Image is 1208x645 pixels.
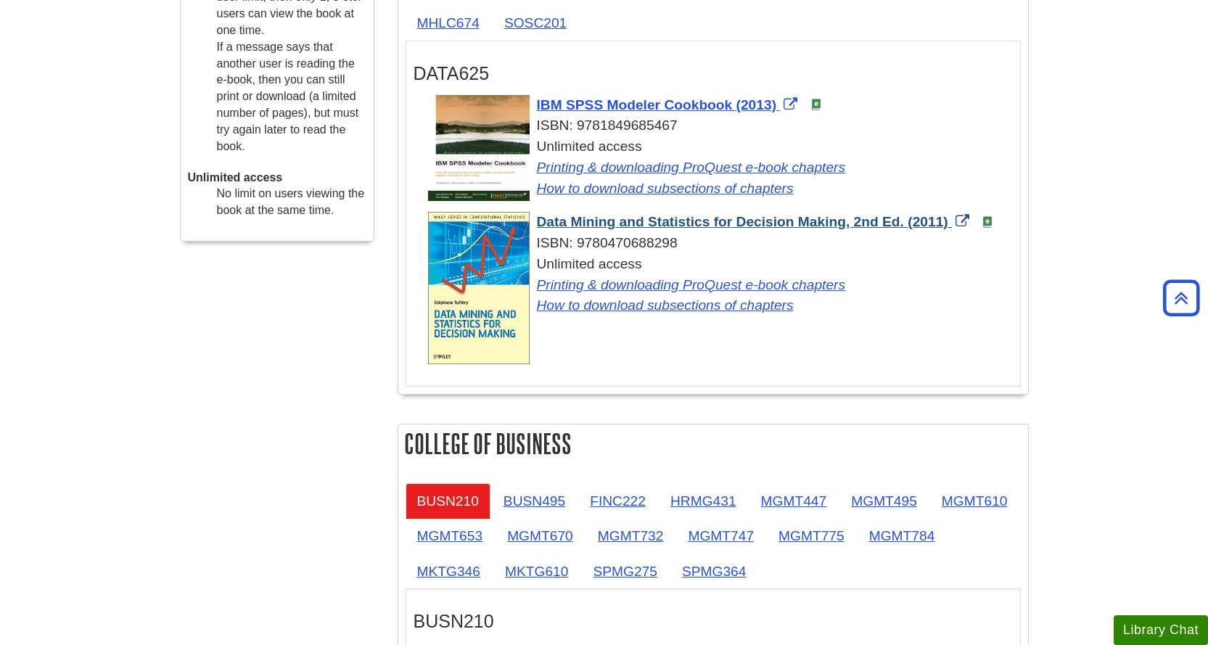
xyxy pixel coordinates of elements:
span: Data Mining and Statistics for Decision Making, 2nd Ed. (2011) [537,214,948,229]
div: Unlimited access [428,136,1013,199]
a: MGMT495 [839,483,929,519]
img: e-Book [982,216,993,228]
a: BUSN210 [406,483,490,519]
dd: No limit on users viewing the book at the same time. [217,186,366,219]
button: Library Chat [1114,615,1208,645]
a: Link opens in new window [537,277,846,292]
a: MGMT653 [406,518,495,554]
a: Link opens in new window [537,297,794,313]
a: MKTG346 [406,554,492,589]
a: MGMT747 [676,518,765,554]
img: Cover Art [428,212,530,364]
img: e-Book [810,99,822,110]
div: ISBN: 9780470688298 [428,233,1013,254]
a: FINC222 [578,483,657,519]
a: Link opens in new window [537,160,846,175]
span: IBM SPSS Modeler Cookbook (2013) [537,97,777,112]
a: MGMT447 [749,483,839,519]
a: MGMT610 [930,483,1019,519]
a: MHLC674 [406,5,491,41]
dt: Unlimited access [188,170,366,186]
h2: College of Business [398,424,1028,463]
h3: BUSN210 [414,611,1013,632]
a: BUSN495 [492,483,577,519]
a: HRMG431 [659,483,748,519]
a: Link opens in new window [537,214,974,229]
a: SPMG275 [581,554,669,589]
h3: DATA625 [414,63,1013,84]
img: Cover Art [428,95,530,202]
a: Back to Top [1158,288,1204,308]
div: Unlimited access [428,254,1013,316]
a: Link opens in new window [537,97,802,112]
a: SOSC201 [493,5,578,41]
a: SPMG364 [670,554,758,589]
a: Link opens in new window [537,181,794,196]
a: MGMT732 [586,518,675,554]
a: MKTG610 [493,554,580,589]
div: ISBN: 9781849685467 [428,115,1013,136]
a: MGMT784 [858,518,947,554]
a: MGMT775 [767,518,856,554]
a: MGMT670 [496,518,585,554]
